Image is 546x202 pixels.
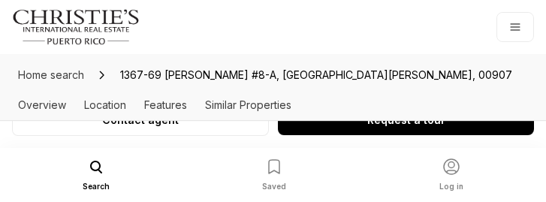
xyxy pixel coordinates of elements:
[114,63,518,87] span: 1367-69 [PERSON_NAME] #8-A, [GEOGRAPHIC_DATA][PERSON_NAME], 00907
[278,105,534,135] button: Request a tour
[144,98,187,111] a: Skip to: Features
[12,104,269,136] button: Contact agent
[83,158,110,192] button: Search
[12,63,90,87] a: Home search
[12,9,140,45] img: logo
[439,158,463,192] button: Log in
[18,98,66,111] a: Skip to: Overview
[205,98,291,111] a: Skip to: Similar Properties
[18,68,84,81] span: Home search
[367,114,445,126] p: Request a tour
[262,158,286,192] button: Saved
[83,180,110,192] span: Search
[12,99,291,111] nav: Page section menu
[102,114,179,126] p: Contact agent
[84,98,126,111] a: Skip to: Location
[262,180,286,192] span: Saved
[439,180,463,192] span: Log in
